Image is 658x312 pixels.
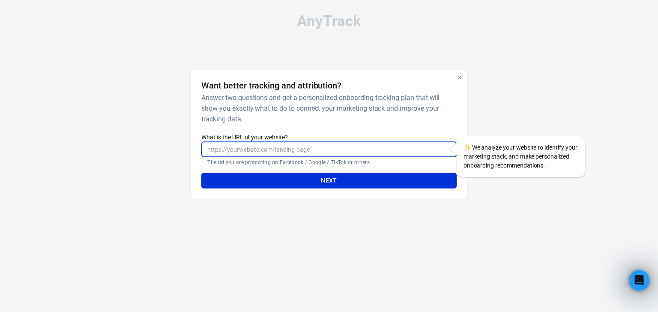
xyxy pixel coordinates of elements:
div: We analyze your website to identify your marketing stack, and make personalized onboarding recomm... [457,136,585,177]
button: Next [201,173,456,188]
span: sparkles [464,144,471,151]
input: https://yourwebsite.com/landing-page [201,141,456,157]
label: What is the URL of your website? [201,133,456,141]
h4: Want better tracking and attribution? [201,80,341,91]
div: AnyTrack [115,14,543,29]
iframe: Intercom live chat [629,270,649,291]
p: The url you are promoting on Facebook / Google / TikTok or others [207,159,450,166]
h6: Answer two questions and get a personalized onboarding tracking plan that will show you exactly w... [201,92,453,124]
